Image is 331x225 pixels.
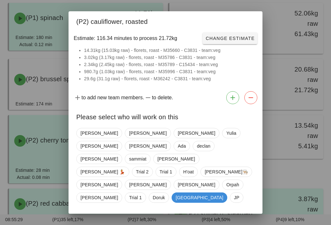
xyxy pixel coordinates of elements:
[80,180,118,190] span: [PERSON_NAME]
[176,192,223,203] span: [GEOGRAPHIC_DATA]
[234,193,240,202] span: JP
[129,128,166,138] span: [PERSON_NAME]
[80,141,118,151] span: [PERSON_NAME]
[74,34,177,42] span: Estimate: 116.34 minutes to process 21.72kg
[157,154,195,164] span: [PERSON_NAME]
[197,141,210,151] span: declan
[69,107,262,125] div: Please select who will work on this
[178,141,186,151] span: Ada
[160,167,172,177] span: Trial 1
[129,141,166,151] span: [PERSON_NAME]
[205,36,255,41] span: Change Estimate
[178,128,215,138] span: [PERSON_NAME]
[129,193,142,202] span: Trial 1
[84,47,255,54] li: 14.31kg (15.03kg raw) - florets, roast - M35660 - C3831 - team:veg
[226,128,236,138] span: Yulia
[84,75,255,82] li: 29.6g (31.1g raw) - florets, roast - M36242 - C3831 - team:veg
[80,154,118,164] span: [PERSON_NAME]
[80,128,118,138] span: [PERSON_NAME]
[80,167,125,177] span: [PERSON_NAME] 💃
[80,193,118,202] span: [PERSON_NAME]
[84,68,255,75] li: 980.7g (1.03kg raw) - florets, roast - M35996 - C3831 - team:veg
[178,180,215,190] span: [PERSON_NAME]
[205,167,248,177] span: [PERSON_NAME]👨🏼‍🍳
[226,180,239,190] span: Orpah
[84,61,255,68] li: 2.34kg (2.45kg raw) - florets, roast - M35789 - C15434 - team:veg
[129,154,146,164] span: sammiat
[84,54,255,61] li: 3.02kg (3.17kg raw) - florets, roast - M35786 - C3831 - team:veg
[129,180,166,190] span: [PERSON_NAME]
[69,11,262,30] div: (P2) cauliflower, roasted
[69,89,262,107] div: to add new team members. to delete.
[136,167,149,177] span: Trial 2
[153,193,165,202] span: Doruk
[183,167,194,177] span: H'oat
[203,33,257,44] button: Change Estimate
